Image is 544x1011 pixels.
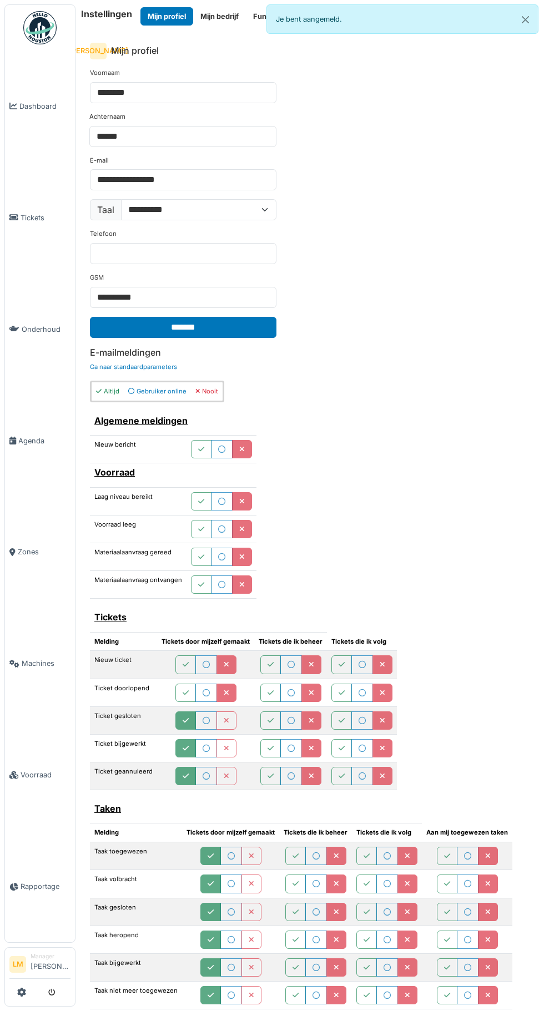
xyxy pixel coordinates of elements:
[94,520,136,529] label: Voorraad leeg
[195,387,218,396] div: Nooit
[266,4,538,34] div: Je bent aangemeld.
[18,436,70,446] span: Agenda
[90,199,122,220] label: Taal
[94,575,182,585] label: Materiaalaanvraag ontvangen
[94,548,172,557] label: Materiaalaanvraag gereed
[31,952,70,961] div: Manager
[111,46,159,56] h6: Mijn profiel
[81,9,132,19] h6: Instellingen
[5,385,75,497] a: Agenda
[90,982,182,1009] td: Taak niet meer toegewezen
[90,632,157,651] th: Melding
[279,823,352,842] th: Tickets die ik beheer
[193,7,246,26] button: Mijn bedrijf
[9,956,26,973] li: LM
[246,7,344,26] button: Functionele parameters
[513,5,538,34] button: Close
[422,823,512,842] th: Aan mij toegewezen taken
[327,632,397,651] th: Tickets die ik volg
[90,898,182,926] td: Taak gesloten
[90,762,157,790] td: Ticket geannuleerd
[5,831,75,942] a: Rapportage
[90,954,182,982] td: Taak bijgewerkt
[5,274,75,385] a: Onderhoud
[94,440,136,449] label: Nieuw bericht
[90,679,157,706] td: Ticket doorlopend
[94,467,252,478] h6: Voorraad
[94,492,153,502] label: Laag niveau bereikt
[157,632,254,651] th: Tickets door mijzelf gemaakt
[94,612,323,623] h6: Tickets
[19,101,70,112] span: Dashboard
[90,156,109,165] label: E-mail
[21,770,70,780] span: Voorraad
[31,952,70,976] li: [PERSON_NAME]
[90,68,120,78] label: Voornaam
[5,50,75,162] a: Dashboard
[90,823,182,842] th: Melding
[89,112,125,122] label: Achternaam
[90,706,157,734] td: Ticket gesloten
[5,608,75,720] a: Machines
[128,387,187,396] div: Gebruiker online
[21,213,70,223] span: Tickets
[22,324,70,335] span: Onderhoud
[5,497,75,608] a: Zones
[182,823,279,842] th: Tickets door mijzelf gemaakt
[94,803,417,814] h6: Taken
[94,416,252,426] h6: Algemene meldingen
[90,734,157,762] td: Ticket bijgewerkt
[90,273,104,282] label: GSM
[90,842,182,870] td: Taak toegewezen
[5,719,75,831] a: Voorraad
[90,651,157,679] td: Nieuw ticket
[18,547,70,557] span: Zones
[352,823,422,842] th: Tickets die ik volg
[5,162,75,274] a: Tickets
[90,870,182,898] td: Taak volbracht
[90,363,177,371] a: Ga naar standaardparameters
[90,347,530,358] h6: E-mailmeldingen
[254,632,327,651] th: Tickets die ik beheer
[21,881,70,892] span: Rapportage
[90,926,182,953] td: Taak heropend
[9,952,70,979] a: LM Manager[PERSON_NAME]
[96,387,119,396] div: Altijd
[90,229,117,239] label: Telefoon
[140,7,193,26] button: Mijn profiel
[22,658,70,669] span: Machines
[90,43,107,59] div: [PERSON_NAME]
[23,11,57,44] img: Badge_color-CXgf-gQk.svg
